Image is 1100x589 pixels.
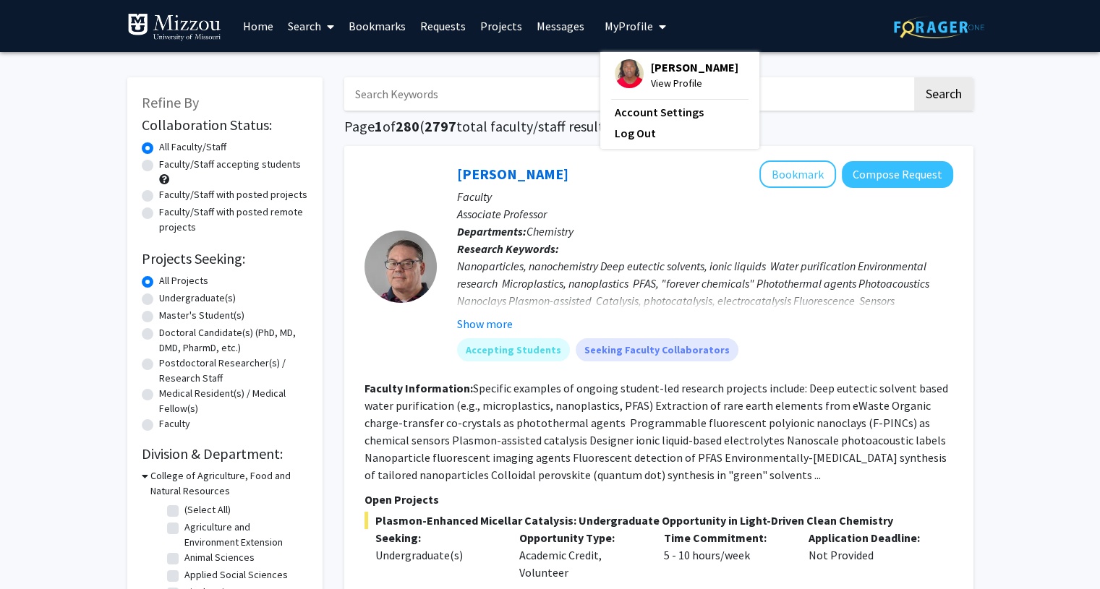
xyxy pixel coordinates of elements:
iframe: Chat [11,524,61,578]
fg-read-more: Specific examples of ongoing student-led research projects include: Deep eutectic solvent based w... [364,381,948,482]
label: Doctoral Candidate(s) (PhD, MD, DMD, PharmD, etc.) [159,325,308,356]
p: Open Projects [364,491,953,508]
span: Plasmon-Enhanced Micellar Catalysis: Undergraduate Opportunity in Light-Driven Clean Chemistry [364,512,953,529]
p: Associate Professor [457,205,953,223]
img: Profile Picture [615,59,644,88]
label: Applied Social Sciences [184,567,288,582]
label: All Faculty/Staff [159,139,226,155]
label: Faculty/Staff with posted remote projects [159,205,308,235]
label: Postdoctoral Researcher(s) / Research Staff [159,356,308,386]
h2: Division & Department: [142,445,308,463]
button: Add Gary Baker to Bookmarks [759,160,836,188]
div: 5 - 10 hours/week [653,529,798,581]
input: Search Keywords [344,77,912,111]
span: My Profile [605,19,653,33]
div: Not Provided [798,529,942,581]
p: Seeking: [375,529,498,546]
label: Faculty/Staff accepting students [159,157,301,172]
span: 280 [396,117,419,135]
b: Departments: [457,224,526,238]
b: Research Keywords: [457,241,559,256]
b: Faculty Information: [364,381,473,395]
span: Refine By [142,93,199,111]
div: Undergraduate(s) [375,546,498,564]
label: Medical Resident(s) / Medical Fellow(s) [159,386,308,416]
label: (Select All) [184,502,231,517]
button: Show more [457,315,513,332]
label: Faculty/Staff with posted projects [159,187,307,202]
span: 2797 [425,117,456,135]
mat-chip: Seeking Faculty Collaborators [576,338,738,361]
span: [PERSON_NAME] [651,59,738,75]
button: Search [914,77,973,111]
h2: Collaboration Status: [142,116,308,134]
label: Undergraduate(s) [159,291,236,306]
img: ForagerOne Logo [894,16,984,38]
div: Nanoparticles, nanochemistry Deep eutectic solvents, ionic liquids Water purification Environment... [457,257,953,327]
a: Home [236,1,281,51]
div: Profile Picture[PERSON_NAME]View Profile [615,59,738,91]
p: Faculty [457,188,953,205]
h3: College of Agriculture, Food and Natural Resources [150,468,308,499]
a: Messages [529,1,592,51]
label: Agriculture and Environment Extension [184,520,304,550]
mat-chip: Accepting Students [457,338,570,361]
p: Opportunity Type: [519,529,642,546]
a: Bookmarks [341,1,413,51]
p: Application Deadline: [809,529,931,546]
a: Account Settings [615,103,745,121]
img: University of Missouri Logo [127,13,221,42]
a: [PERSON_NAME] [457,165,568,183]
h2: Projects Seeking: [142,250,308,267]
label: All Projects [159,273,208,288]
label: Animal Sciences [184,550,255,565]
label: Master's Student(s) [159,308,244,323]
label: Faculty [159,416,190,431]
p: Time Commitment: [664,529,787,546]
div: Academic Credit, Volunteer [508,529,653,581]
button: Compose Request to Gary Baker [842,161,953,188]
a: Log Out [615,124,745,142]
span: 1 [375,117,383,135]
a: Requests [413,1,473,51]
span: View Profile [651,75,738,91]
h1: Page of ( total faculty/staff results) [344,118,973,135]
a: Projects [473,1,529,51]
span: Chemistry [526,224,574,238]
a: Search [281,1,341,51]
